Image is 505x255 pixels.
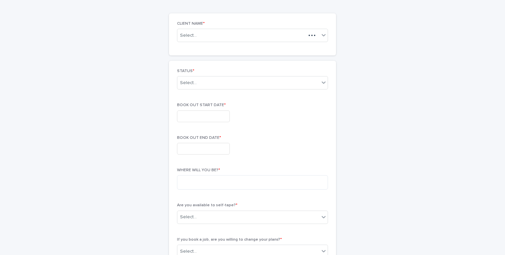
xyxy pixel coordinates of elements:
span: BOOK OUT START DATE [177,103,226,107]
span: STATUS [177,69,194,73]
span: If you book a job, are you willing to change your plans? [177,238,282,242]
span: BOOK OUT END DATE [177,136,221,140]
div: Select... [180,79,197,86]
span: CLIENT NAME [177,22,205,26]
span: WHERE WILL YOU BE? [177,168,220,172]
div: Select... [180,32,197,39]
div: Select... [180,248,197,255]
div: Select... [180,214,197,221]
span: Are you available to self-tape? [177,203,237,207]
